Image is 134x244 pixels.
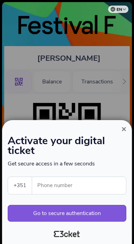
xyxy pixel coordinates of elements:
[121,124,126,134] span: ×
[8,160,126,168] p: Get secure access in a few seconds
[38,177,126,194] input: Phone number
[8,205,126,222] button: Go to secure authentication
[8,136,126,160] h1: Activate your digital ticket
[32,177,127,194] label: Phone number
